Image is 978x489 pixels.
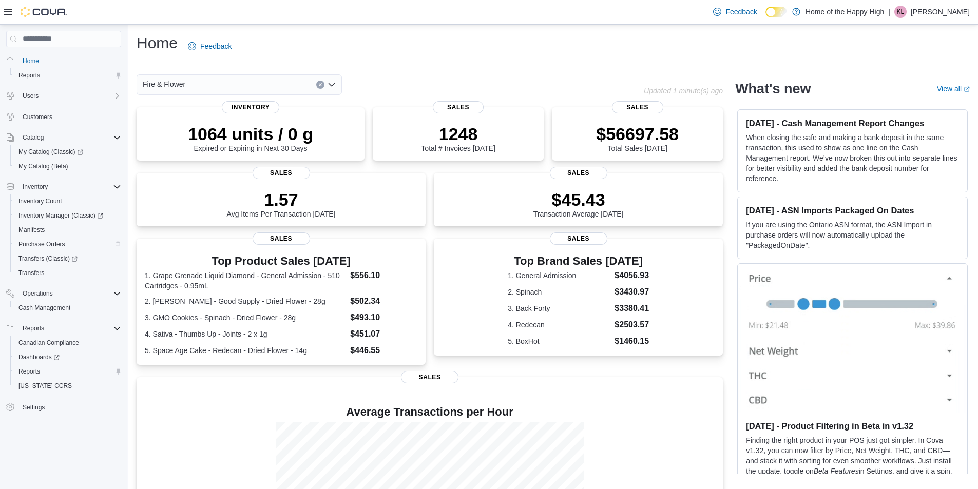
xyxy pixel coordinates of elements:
dt: 5. BoxHot [508,336,610,346]
button: Catalog [18,131,48,144]
span: My Catalog (Beta) [18,162,68,170]
div: Kiera Laughton [894,6,907,18]
a: My Catalog (Classic) [14,146,87,158]
h3: [DATE] - ASN Imports Packaged On Dates [746,205,959,216]
span: Customers [18,110,121,123]
a: Dashboards [10,350,125,364]
span: Reports [23,324,44,332]
p: 1248 [421,124,495,144]
span: Reports [14,365,121,378]
a: Feedback [184,36,236,56]
button: [US_STATE] CCRS [10,379,125,393]
span: [US_STATE] CCRS [18,382,72,390]
div: Avg Items Per Transaction [DATE] [227,189,336,218]
a: Settings [18,401,49,414]
button: Open list of options [328,81,336,89]
h3: [DATE] - Product Filtering in Beta in v1.32 [746,421,959,431]
svg: External link [964,86,970,92]
dd: $446.55 [350,344,417,357]
span: Inventory Manager (Classic) [14,209,121,222]
a: Purchase Orders [14,238,69,250]
button: Clear input [316,81,324,89]
em: Beta Features [814,467,859,475]
span: Feedback [200,41,232,51]
div: Total # Invoices [DATE] [421,124,495,152]
p: | [888,6,890,18]
a: Reports [14,69,44,82]
span: Canadian Compliance [18,339,79,347]
span: Transfers [18,269,44,277]
span: Reports [18,367,40,376]
span: Catalog [18,131,121,144]
span: Sales [253,167,310,179]
span: Sales [550,167,607,179]
span: Sales [253,232,310,245]
span: Operations [18,287,121,300]
dd: $493.10 [350,311,417,324]
a: Transfers (Classic) [14,252,82,265]
input: Dark Mode [765,7,787,17]
button: Cash Management [10,301,125,315]
span: Cash Management [14,302,121,314]
span: My Catalog (Beta) [14,160,121,172]
a: Inventory Count [14,195,66,207]
span: Inventory Count [18,197,62,205]
dt: 1. General Admission [508,270,610,281]
a: Manifests [14,224,49,236]
a: Inventory Manager (Classic) [10,208,125,223]
dd: $3430.97 [615,286,649,298]
button: Reports [10,364,125,379]
p: Updated 1 minute(s) ago [644,87,723,95]
nav: Complex example [6,49,121,441]
a: Transfers (Classic) [10,251,125,266]
span: Sales [550,232,607,245]
p: 1.57 [227,189,336,210]
a: Cash Management [14,302,74,314]
dt: 4. Redecan [508,320,610,330]
button: Reports [18,322,48,335]
span: My Catalog (Classic) [18,148,83,156]
button: Canadian Compliance [10,336,125,350]
img: Cova [21,7,67,17]
span: Operations [23,289,53,298]
span: Canadian Compliance [14,337,121,349]
span: Inventory Count [14,195,121,207]
span: Purchase Orders [18,240,65,248]
button: Users [2,89,125,103]
span: My Catalog (Classic) [14,146,121,158]
button: Operations [2,286,125,301]
a: My Catalog (Beta) [14,160,72,172]
button: Inventory [18,181,52,193]
dd: $451.07 [350,328,417,340]
p: [PERSON_NAME] [911,6,970,18]
dt: 3. Back Forty [508,303,610,314]
dd: $4056.93 [615,269,649,282]
button: Operations [18,287,57,300]
span: Fire & Flower [143,78,185,90]
span: Sales [401,371,458,383]
span: Home [18,54,121,67]
button: Catalog [2,130,125,145]
p: Finding the right product in your POS just got simpler. In Cova v1.32, you can now filter by Pric... [746,435,959,486]
a: View allExternal link [937,85,970,93]
button: Inventory [2,180,125,194]
span: Catalog [23,133,44,142]
dd: $2503.57 [615,319,649,331]
span: Manifests [18,226,45,234]
a: Canadian Compliance [14,337,83,349]
span: Feedback [725,7,757,17]
span: Cash Management [18,304,70,312]
dt: 3. GMO Cookies - Spinach - Dried Flower - 28g [145,312,346,323]
dt: 5. Space Age Cake - Redecan - Dried Flower - 14g [145,345,346,356]
p: When closing the safe and making a bank deposit in the same transaction, this used to show as one... [746,132,959,184]
a: Inventory Manager (Classic) [14,209,107,222]
button: Manifests [10,223,125,237]
dt: 2. Spinach [508,287,610,297]
h1: Home [137,33,178,53]
h3: Top Brand Sales [DATE] [508,255,649,267]
span: Users [18,90,121,102]
dd: $3380.41 [615,302,649,315]
span: Sales [433,101,484,113]
a: Transfers [14,267,48,279]
h3: Top Product Sales [DATE] [145,255,417,267]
